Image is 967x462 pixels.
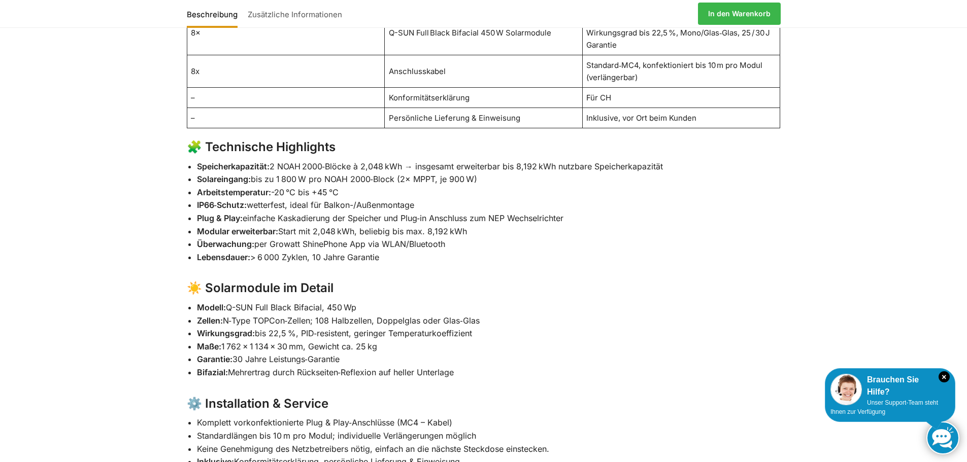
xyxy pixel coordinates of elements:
[187,395,781,413] h3: ⚙️ Installation & Service
[197,212,781,225] li: einfache Kaskadierung der Speicher und Plug‑in Anschluss zum NEP Wechselrichter
[187,55,385,88] td: 8x
[187,279,781,297] h3: ☀️ Solarmodule im Detail
[197,341,221,351] strong: Maße:
[197,340,781,353] li: 1 762 × 1 134 × 30 mm, Gewicht ca. 25 kg
[197,301,781,314] li: Q-SUN Full Black Bifacial, 450 Wp
[830,399,938,415] span: Unser Support-Team steht Ihnen zur Verfügung
[582,108,780,128] td: Inklusive, vor Ort beim Kunden
[197,160,781,173] li: 2 NOAH 2000‑Blöcke à 2,048 kWh → insgesamt erweiterbar bis 8,192 kWh nutzbare Speicherkapazität
[197,187,271,197] strong: Arbeitstemperatur:
[197,302,226,312] strong: Modell:
[197,354,232,364] strong: Garantie:
[197,366,781,379] li: Mehrertrag durch Rückseiten‑Reflexion auf heller Unterlage
[582,88,780,108] td: Für CH
[197,430,781,443] li: Standardlängen bis 10 m pro Modul; individuelle Verlängerungen möglich
[197,252,250,262] strong: Lebensdauer:
[197,328,255,338] strong: Wirkungsgrad:
[385,55,583,88] td: Anschlusskabel
[385,88,583,108] td: Konformitätserklärung
[197,199,781,212] li: wetterfest, ideal für Balkon-/Außenmontage
[197,225,781,238] li: Start mit 2,048 kWh, beliebig bis max. 8,192 kWh
[197,315,223,326] strong: Zellen:
[197,174,251,184] strong: Solareingang:
[197,239,254,249] strong: Überwachung:
[197,173,781,186] li: bis zu 1 800 W pro NOAH 2000‑Block (2× MPPT, je 900 W)
[197,251,781,264] li: > 6 000 Zyklen, 10 Jahre Garantie
[385,11,583,55] td: Q-SUN Full Black Bifacial 450 W Solarmodule
[582,55,780,88] td: Standard‑MC4, konfektioniert bis 10 m pro Modul (verlängerbar)
[187,108,385,128] td: –
[197,443,781,456] li: Keine Genehmigung des Netzbetreibers nötig, einfach an die nächste Steckdose einstecken.
[197,314,781,328] li: N‑Type TOPCon‑Zellen; 108 Halbzellen, Doppelglas oder Glas‑Glas
[939,371,950,382] i: Schließen
[187,11,385,55] td: 8×
[197,226,278,236] strong: Modular erweiterbar:
[197,186,781,199] li: -20 °C bis +45 °C
[830,374,950,398] div: Brauchen Sie Hilfe?
[187,88,385,108] td: –
[582,11,780,55] td: N‑Type, TOPCon, Full‑Black, 108 Halb‑Zellen, Wirkungsgrad bis 22,5 %, Mono/Glas‑Glas, 25 / 30 J G...
[197,367,228,377] strong: Bifazial:
[830,374,862,405] img: Customer service
[197,238,781,251] li: per Growatt ShinePhone App via WLAN/Bluetooth
[187,138,781,156] h3: 🧩 Technische Highlights
[197,161,270,171] strong: Speicherkapazität:
[197,416,781,430] li: Komplett vorkonfektionierte Plug & Play‑Anschlüsse (MC4 – Kabel)
[197,200,247,210] strong: IP66‑Schutz:
[385,108,583,128] td: Persönliche Lieferung & Einweisung
[197,353,781,366] li: 30 Jahre Leistungs‑Garantie
[197,327,781,340] li: bis 22,5 %, PID‑resistent, geringer Temperaturkoeffizient
[197,213,243,223] strong: Plug & Play:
